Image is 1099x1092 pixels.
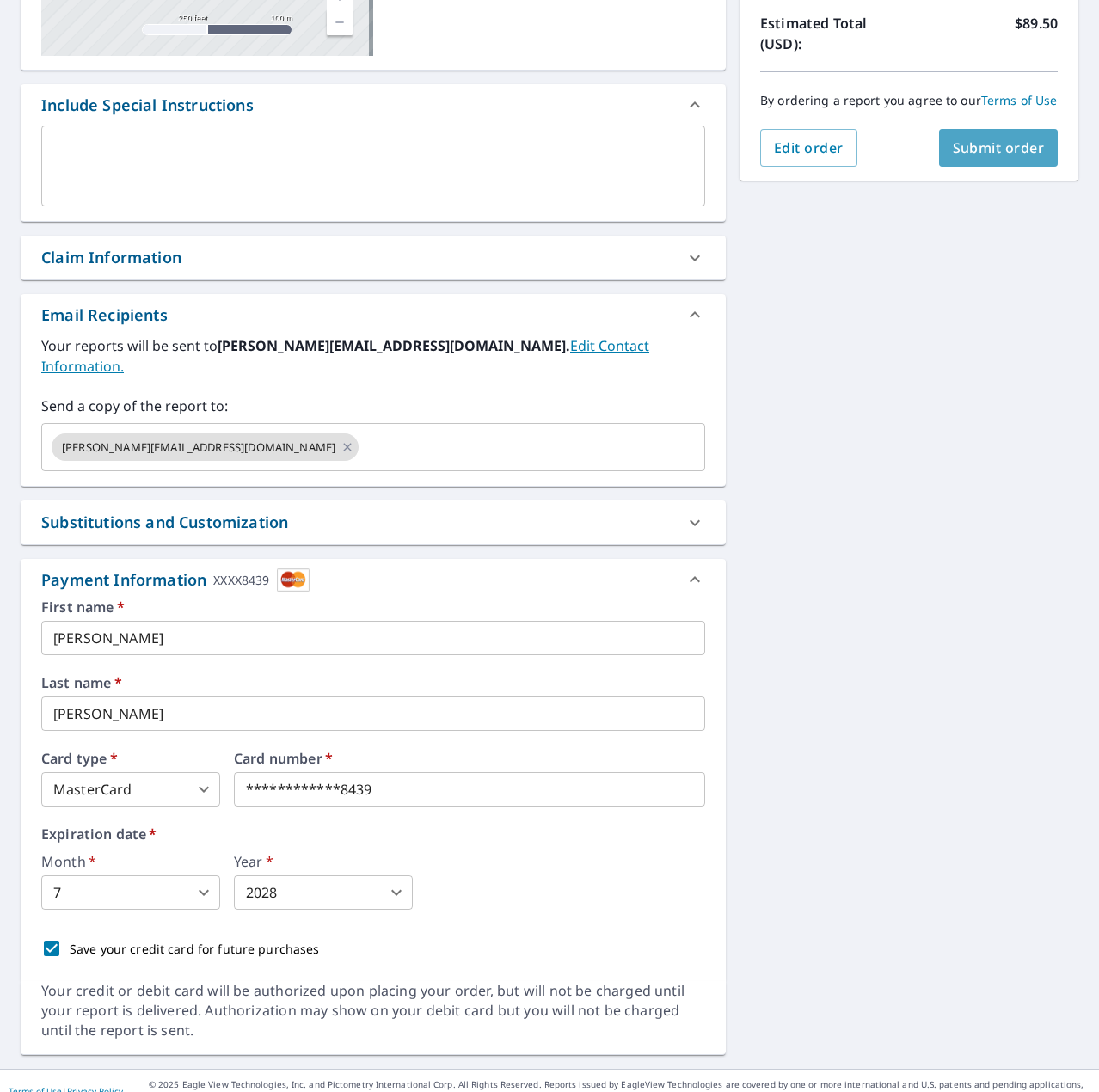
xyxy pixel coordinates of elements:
[41,827,705,841] label: Expiration date
[41,981,705,1040] div: Your credit or debit card will be authorized upon placing your order, but will not be charged unt...
[41,772,220,807] div: MasterCard
[41,875,220,910] div: 7
[760,93,1058,108] p: By ordering a report you agree to our
[760,13,909,54] p: Estimated Total (USD):
[21,559,726,600] div: Payment InformationXXXX8439cardImage
[41,304,168,327] div: Email Recipients
[41,246,181,269] div: Claim Information
[277,568,310,592] img: cardImage
[21,500,726,544] div: Substitutions and Customization
[981,92,1058,108] a: Terms of Use
[41,568,310,592] div: Payment Information
[52,439,346,456] span: [PERSON_NAME][EMAIL_ADDRESS][DOMAIN_NAME]
[21,236,726,279] div: Claim Information
[218,336,570,355] b: [PERSON_NAME][EMAIL_ADDRESS][DOMAIN_NAME].
[234,855,413,868] label: Year
[41,396,705,416] label: Send a copy of the report to:
[1015,13,1058,54] p: $89.50
[52,433,359,461] div: [PERSON_NAME][EMAIL_ADDRESS][DOMAIN_NAME]
[41,94,254,117] div: Include Special Instructions
[41,855,220,868] label: Month
[41,676,705,690] label: Last name
[953,138,1045,157] span: Submit order
[41,752,220,765] label: Card type
[41,335,705,377] label: Your reports will be sent to
[41,600,705,614] label: First name
[774,138,844,157] span: Edit order
[21,84,726,126] div: Include Special Instructions
[70,940,320,958] p: Save your credit card for future purchases
[21,294,726,335] div: Email Recipients
[213,568,269,592] div: XXXX8439
[760,129,857,167] button: Edit order
[327,9,353,35] a: Current Level 17, Zoom Out
[234,875,413,910] div: 2028
[939,129,1059,167] button: Submit order
[234,752,705,765] label: Card number
[41,511,288,534] div: Substitutions and Customization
